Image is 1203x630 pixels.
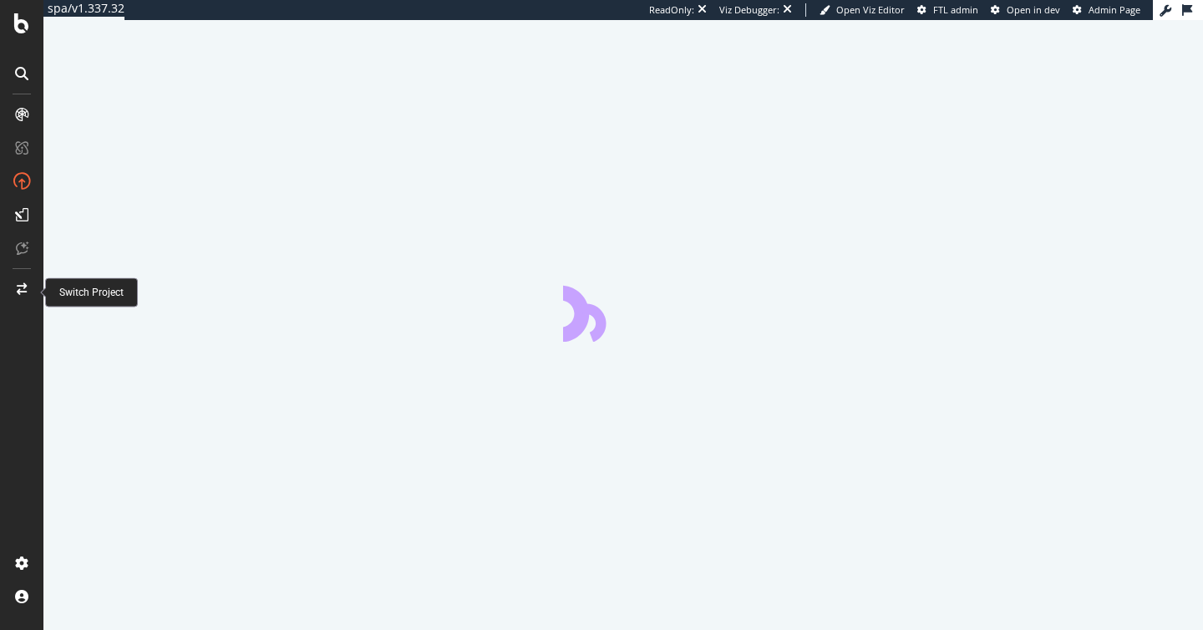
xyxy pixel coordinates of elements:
div: Switch Project [59,286,124,300]
a: Open in dev [991,3,1060,17]
div: ReadOnly: [649,3,694,17]
span: Open in dev [1007,3,1060,16]
a: Open Viz Editor [820,3,905,17]
a: FTL admin [917,3,978,17]
div: Viz Debugger: [719,3,779,17]
a: Admin Page [1073,3,1140,17]
span: Open Viz Editor [836,3,905,16]
span: Admin Page [1089,3,1140,16]
div: animation [563,282,683,342]
span: FTL admin [933,3,978,16]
